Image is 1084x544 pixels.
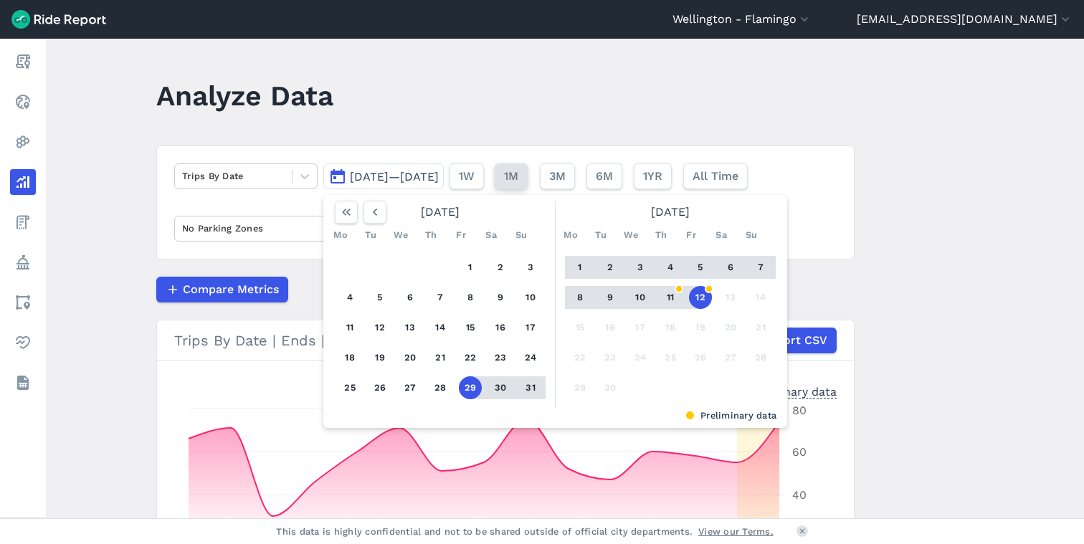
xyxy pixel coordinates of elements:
button: 12 [369,316,391,339]
button: 2 [489,256,512,279]
button: 22 [569,346,591,369]
a: Areas [10,290,36,315]
div: [DATE] [329,201,551,224]
div: Th [419,224,442,247]
div: Trips By Date | Ends | Flamingo | No Parking Zones [174,328,837,353]
button: Wellington - Flamingo [672,11,812,28]
button: 14 [749,286,772,309]
button: 9 [489,286,512,309]
button: 1M [495,163,528,189]
a: Fees [10,209,36,235]
div: We [389,224,412,247]
div: Tu [359,224,382,247]
a: Heatmaps [10,129,36,155]
div: Mo [559,224,582,247]
div: Preliminary data [745,383,837,399]
div: Fr [450,224,472,247]
tspan: 80 [792,404,807,417]
button: 29 [569,376,591,399]
button: 3 [519,256,542,279]
button: 23 [489,346,512,369]
a: Datasets [10,370,36,396]
button: 7 [749,256,772,279]
h1: Analyze Data [156,76,333,115]
button: 15 [459,316,482,339]
button: [DATE]—[DATE] [323,163,444,189]
div: Preliminary data [334,409,776,422]
button: 19 [369,346,391,369]
button: 8 [459,286,482,309]
span: 6M [596,168,613,185]
button: 9 [599,286,622,309]
button: 30 [489,376,512,399]
button: 6M [586,163,622,189]
button: 6 [399,286,422,309]
button: 25 [659,346,682,369]
button: 21 [429,346,452,369]
a: Analyze [10,169,36,195]
button: 22 [459,346,482,369]
button: 6 [719,256,742,279]
button: 28 [429,376,452,399]
span: [DATE]—[DATE] [350,170,439,183]
button: 29 [459,376,482,399]
button: 2 [599,256,622,279]
button: 8 [569,286,591,309]
a: Policy [10,249,36,275]
button: 21 [749,316,772,339]
div: Su [740,224,763,247]
button: 5 [369,286,391,309]
button: 13 [399,316,422,339]
button: 24 [629,346,652,369]
button: 4 [659,256,682,279]
a: Realtime [10,89,36,115]
button: Compare Metrics [156,277,288,302]
button: 16 [489,316,512,339]
button: 26 [369,376,391,399]
span: Export CSV [763,332,827,349]
button: 28 [749,346,772,369]
div: Sa [710,224,733,247]
button: 16 [599,316,622,339]
div: Sa [480,224,503,247]
div: Su [510,224,533,247]
span: 1YR [643,168,662,185]
button: 19 [689,316,712,339]
a: View our Terms. [698,525,774,538]
button: 13 [719,286,742,309]
span: All Time [693,168,738,185]
button: 10 [629,286,652,309]
button: [EMAIL_ADDRESS][DOMAIN_NAME] [857,11,1073,28]
span: Compare Metrics [183,281,279,298]
a: Report [10,49,36,75]
button: 4 [338,286,361,309]
span: 1M [504,168,518,185]
button: 5 [689,256,712,279]
button: 26 [689,346,712,369]
button: 1W [450,163,484,189]
div: Mo [329,224,352,247]
button: 1 [569,256,591,279]
button: 18 [659,316,682,339]
div: We [619,224,642,247]
div: Tu [589,224,612,247]
button: 1 [459,256,482,279]
button: 20 [719,316,742,339]
button: 27 [399,376,422,399]
button: 7 [429,286,452,309]
button: 31 [519,376,542,399]
button: 15 [569,316,591,339]
a: Health [10,330,36,355]
div: Fr [680,224,703,247]
button: 11 [659,286,682,309]
button: 17 [629,316,652,339]
span: 1W [459,168,475,185]
button: 17 [519,316,542,339]
tspan: 40 [792,488,807,502]
button: 25 [338,376,361,399]
div: [DATE] [559,201,781,224]
button: 27 [719,346,742,369]
button: 23 [599,346,622,369]
span: 3M [549,168,566,185]
tspan: 60 [792,445,807,459]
